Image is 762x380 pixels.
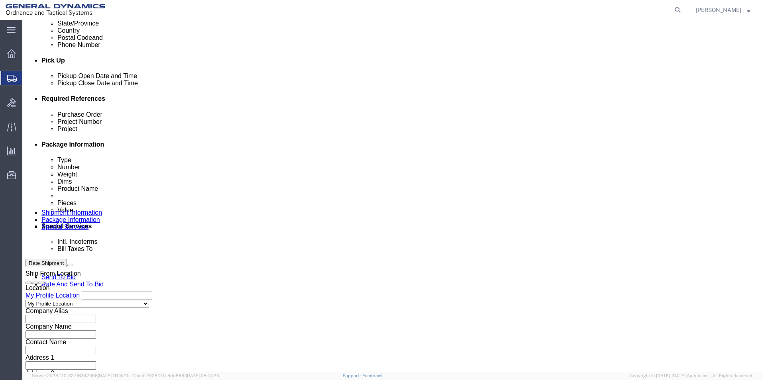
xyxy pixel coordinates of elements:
[6,4,105,16] img: logo
[32,373,129,378] span: Server: 2025.17.0-327f6347098
[630,372,752,379] span: Copyright © [DATE]-[DATE] Agistix Inc., All Rights Reserved
[362,373,383,378] a: Feedback
[132,373,219,378] span: Client: 2025.17.0-5dd568f
[695,5,751,15] button: [PERSON_NAME]
[343,373,363,378] a: Support
[186,373,219,378] span: [DATE] 08:44:20
[98,373,129,378] span: [DATE] 11:04:24
[22,20,762,372] iframe: FS Legacy Container
[696,6,741,14] span: LaShirl Montgomery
